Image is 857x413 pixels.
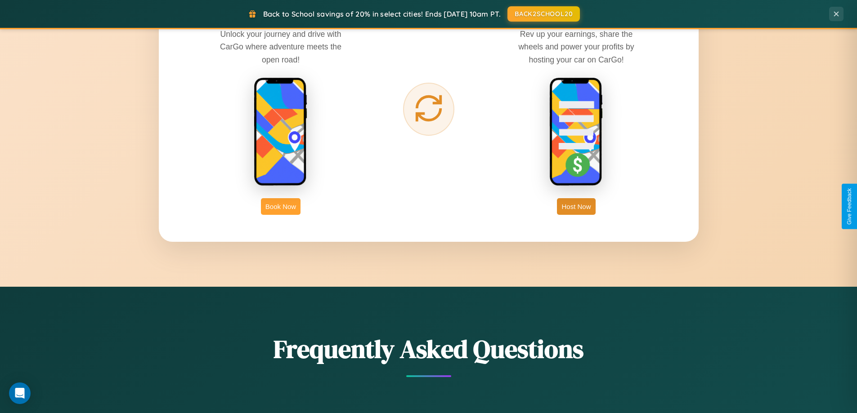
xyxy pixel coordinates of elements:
p: Unlock your journey and drive with CarGo where adventure meets the open road! [213,28,348,66]
span: Back to School savings of 20% in select cities! Ends [DATE] 10am PT. [263,9,501,18]
p: Rev up your earnings, share the wheels and power your profits by hosting your car on CarGo! [509,28,644,66]
div: Open Intercom Messenger [9,382,31,404]
button: BACK2SCHOOL20 [507,6,580,22]
div: Give Feedback [846,188,853,225]
h2: Frequently Asked Questions [159,332,699,366]
button: Host Now [557,198,595,215]
button: Book Now [261,198,301,215]
img: rent phone [254,77,308,187]
img: host phone [549,77,603,187]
